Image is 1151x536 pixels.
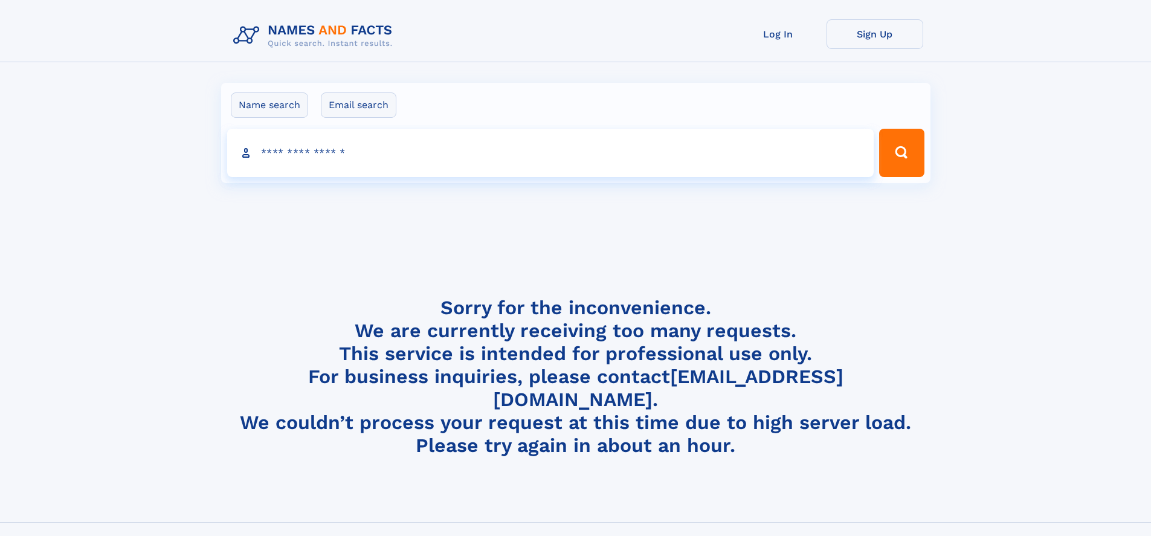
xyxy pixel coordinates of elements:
[321,92,396,118] label: Email search
[827,19,923,49] a: Sign Up
[228,296,923,457] h4: Sorry for the inconvenience. We are currently receiving too many requests. This service is intend...
[879,129,924,177] button: Search Button
[493,365,843,411] a: [EMAIL_ADDRESS][DOMAIN_NAME]
[730,19,827,49] a: Log In
[228,19,402,52] img: Logo Names and Facts
[227,129,874,177] input: search input
[231,92,308,118] label: Name search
